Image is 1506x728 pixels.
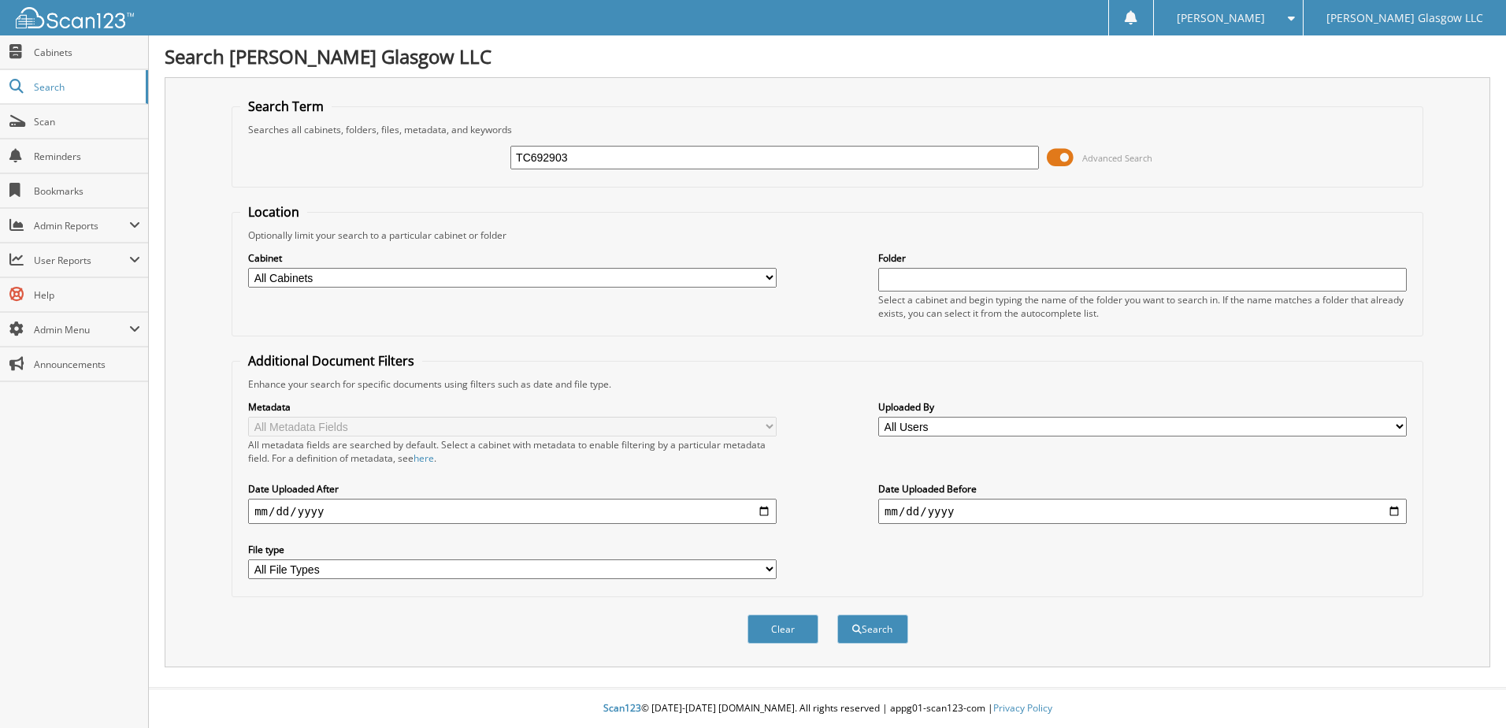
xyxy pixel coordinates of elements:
[603,701,641,715] span: Scan123
[414,451,434,465] a: here
[165,43,1490,69] h1: Search [PERSON_NAME] Glasgow LLC
[248,438,777,465] div: All metadata fields are searched by default. Select a cabinet with metadata to enable filtering b...
[993,701,1052,715] a: Privacy Policy
[837,615,908,644] button: Search
[240,203,307,221] legend: Location
[878,482,1407,496] label: Date Uploaded Before
[34,219,129,232] span: Admin Reports
[878,293,1407,320] div: Select a cabinet and begin typing the name of the folder you want to search in. If the name match...
[248,251,777,265] label: Cabinet
[878,499,1407,524] input: end
[34,150,140,163] span: Reminders
[1326,13,1483,23] span: [PERSON_NAME] Glasgow LLC
[34,80,138,94] span: Search
[878,400,1407,414] label: Uploaded By
[34,46,140,59] span: Cabinets
[248,400,777,414] label: Metadata
[747,615,818,644] button: Clear
[34,254,129,267] span: User Reports
[878,251,1407,265] label: Folder
[248,482,777,496] label: Date Uploaded After
[240,352,422,370] legend: Additional Document Filters
[34,184,140,198] span: Bookmarks
[1177,13,1265,23] span: [PERSON_NAME]
[248,499,777,524] input: start
[34,323,129,336] span: Admin Menu
[240,123,1415,136] div: Searches all cabinets, folders, files, metadata, and keywords
[149,689,1506,728] div: © [DATE]-[DATE] [DOMAIN_NAME]. All rights reserved | appg01-scan123-com |
[16,7,134,28] img: scan123-logo-white.svg
[1082,152,1152,164] span: Advanced Search
[240,228,1415,242] div: Optionally limit your search to a particular cabinet or folder
[34,115,140,128] span: Scan
[34,288,140,302] span: Help
[240,377,1415,391] div: Enhance your search for specific documents using filters such as date and file type.
[1427,652,1506,728] iframe: Chat Widget
[248,543,777,556] label: File type
[34,358,140,371] span: Announcements
[240,98,332,115] legend: Search Term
